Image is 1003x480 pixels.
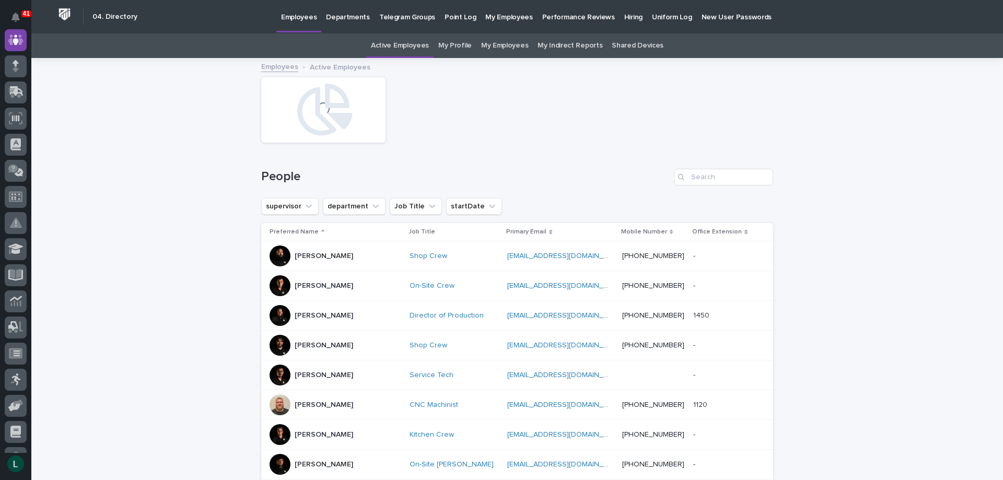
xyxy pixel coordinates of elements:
[693,399,709,409] p: 1120
[692,226,742,238] p: Office Extension
[323,198,386,215] button: department
[693,279,697,290] p: -
[13,13,27,29] div: Notifications41
[409,226,435,238] p: Job Title
[261,450,773,479] tr: [PERSON_NAME]On-Site [PERSON_NAME] [EMAIL_ADDRESS][DOMAIN_NAME] [PHONE_NUMBER]--
[261,241,773,271] tr: [PERSON_NAME]Shop Crew [EMAIL_ADDRESS][DOMAIN_NAME] [PHONE_NUMBER]--
[410,341,447,350] a: Shop Crew
[438,33,472,58] a: My Profile
[261,331,773,360] tr: [PERSON_NAME]Shop Crew [EMAIL_ADDRESS][DOMAIN_NAME] [PHONE_NUMBER]--
[295,341,353,350] p: [PERSON_NAME]
[295,252,353,261] p: [PERSON_NAME]
[5,453,27,475] button: users-avatar
[261,60,298,72] a: Employees
[410,311,484,320] a: Director of Production
[507,371,625,379] a: [EMAIL_ADDRESS][DOMAIN_NAME]
[410,401,458,409] a: CNC Machinist
[506,226,546,238] p: Primary Email
[55,5,74,24] img: Workspace Logo
[481,33,528,58] a: My Employees
[507,282,625,289] a: [EMAIL_ADDRESS][DOMAIN_NAME]
[622,401,684,408] a: [PHONE_NUMBER]
[261,301,773,331] tr: [PERSON_NAME]Director of Production [EMAIL_ADDRESS][DOMAIN_NAME] [PHONE_NUMBER]14501450
[622,282,684,289] a: [PHONE_NUMBER]
[622,431,684,438] a: [PHONE_NUMBER]
[410,252,447,261] a: Shop Crew
[92,13,137,21] h2: 04. Directory
[23,10,30,17] p: 41
[261,198,319,215] button: supervisor
[371,33,429,58] a: Active Employees
[295,371,353,380] p: [PERSON_NAME]
[621,226,667,238] p: Mobile Number
[270,226,319,238] p: Preferred Name
[261,420,773,450] tr: [PERSON_NAME]Kitchen Crew [EMAIL_ADDRESS][DOMAIN_NAME] [PHONE_NUMBER]--
[261,271,773,301] tr: [PERSON_NAME]On-Site Crew [EMAIL_ADDRESS][DOMAIN_NAME] [PHONE_NUMBER]--
[693,309,712,320] p: 1450
[295,311,353,320] p: [PERSON_NAME]
[693,428,697,439] p: -
[622,312,684,319] a: [PHONE_NUMBER]
[261,390,773,420] tr: [PERSON_NAME]CNC Machinist [EMAIL_ADDRESS][DOMAIN_NAME] [PHONE_NUMBER]11201120
[410,371,453,380] a: Service Tech
[622,252,684,260] a: [PHONE_NUMBER]
[261,360,773,390] tr: [PERSON_NAME]Service Tech [EMAIL_ADDRESS][DOMAIN_NAME] --
[5,6,27,28] button: Notifications
[295,460,353,469] p: [PERSON_NAME]
[693,339,697,350] p: -
[693,250,697,261] p: -
[538,33,602,58] a: My Indirect Reports
[410,282,454,290] a: On-Site Crew
[507,401,625,408] a: [EMAIL_ADDRESS][DOMAIN_NAME]
[507,461,625,468] a: [EMAIL_ADDRESS][DOMAIN_NAME]
[446,198,502,215] button: startDate
[612,33,663,58] a: Shared Devices
[261,169,670,184] h1: People
[410,430,454,439] a: Kitchen Crew
[507,431,625,438] a: [EMAIL_ADDRESS][DOMAIN_NAME]
[507,312,625,319] a: [EMAIL_ADDRESS][DOMAIN_NAME]
[693,369,697,380] p: -
[507,342,625,349] a: [EMAIL_ADDRESS][DOMAIN_NAME]
[310,61,370,72] p: Active Employees
[295,282,353,290] p: [PERSON_NAME]
[693,458,697,469] p: -
[674,169,773,185] input: Search
[390,198,442,215] button: Job Title
[622,342,684,349] a: [PHONE_NUMBER]
[622,461,684,468] a: [PHONE_NUMBER]
[410,460,494,469] a: On-Site [PERSON_NAME]
[295,430,353,439] p: [PERSON_NAME]
[295,401,353,409] p: [PERSON_NAME]
[507,252,625,260] a: [EMAIL_ADDRESS][DOMAIN_NAME]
